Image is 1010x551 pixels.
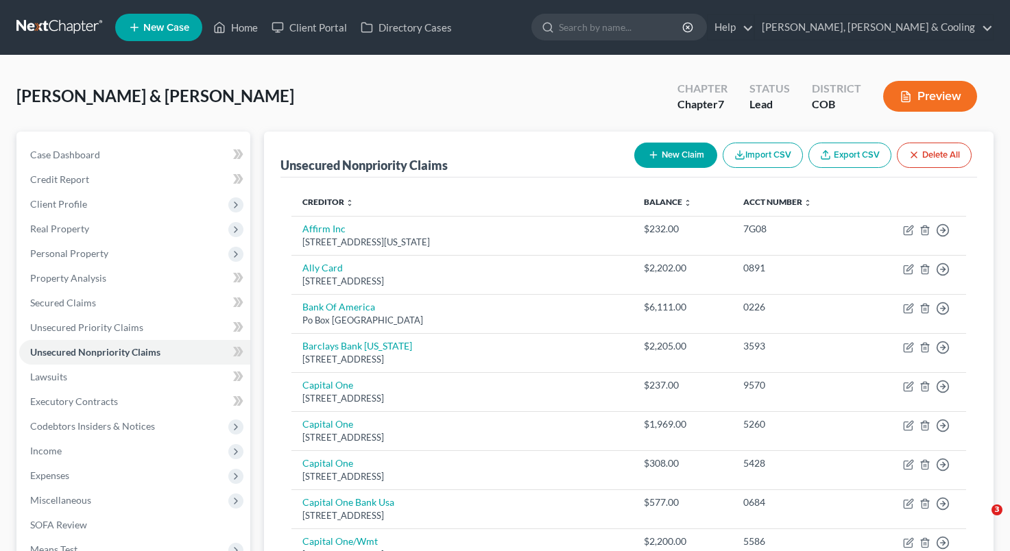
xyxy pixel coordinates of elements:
[743,300,850,314] div: 0226
[708,15,754,40] a: Help
[743,378,850,392] div: 9570
[743,261,850,275] div: 0891
[644,417,721,431] div: $1,969.00
[743,339,850,353] div: 3593
[644,197,692,207] a: Balance unfold_more
[302,223,346,234] a: Affirm Inc
[16,86,294,106] span: [PERSON_NAME] & [PERSON_NAME]
[19,513,250,537] a: SOFA Review
[30,346,160,358] span: Unsecured Nonpriority Claims
[677,81,728,97] div: Chapter
[743,417,850,431] div: 5260
[206,15,265,40] a: Home
[302,262,343,273] a: Ally Card
[743,222,850,236] div: 7G08
[302,236,622,249] div: [STREET_ADDRESS][US_STATE]
[302,496,394,508] a: Capital One Bank Usa
[302,379,353,391] a: Capital One
[718,97,724,110] span: 7
[991,504,1002,515] span: 3
[743,456,850,470] div: 5428
[302,197,354,207] a: Creditor unfold_more
[302,392,622,405] div: [STREET_ADDRESS]
[804,199,812,207] i: unfold_more
[634,143,717,168] button: New Claim
[302,457,353,469] a: Capital One
[812,81,861,97] div: District
[743,197,812,207] a: Acct Number unfold_more
[302,314,622,327] div: Po Box [GEOGRAPHIC_DATA]
[30,519,87,530] span: SOFA Review
[302,275,622,288] div: [STREET_ADDRESS]
[743,535,850,548] div: 5586
[19,315,250,340] a: Unsecured Priority Claims
[302,431,622,444] div: [STREET_ADDRESS]
[755,15,993,40] a: [PERSON_NAME], [PERSON_NAME] & Cooling
[280,157,448,173] div: Unsecured Nonpriority Claims
[302,509,622,522] div: [STREET_ADDRESS]
[684,199,692,207] i: unfold_more
[963,504,996,537] iframe: Intercom live chat
[19,340,250,365] a: Unsecured Nonpriority Claims
[302,535,378,547] a: Capital One/Wmt
[30,494,91,506] span: Miscellaneous
[749,97,790,112] div: Lead
[302,301,375,313] a: Bank Of America
[644,339,721,353] div: $2,205.00
[302,340,412,352] a: Barclays Bank [US_STATE]
[723,143,803,168] button: Import CSV
[30,223,89,234] span: Real Property
[897,143,972,168] button: Delete All
[19,167,250,192] a: Credit Report
[30,445,62,456] span: Income
[812,97,861,112] div: COB
[30,420,155,432] span: Codebtors Insiders & Notices
[19,365,250,389] a: Lawsuits
[644,300,721,314] div: $6,111.00
[30,149,100,160] span: Case Dashboard
[143,23,189,33] span: New Case
[808,143,891,168] a: Export CSV
[30,395,118,407] span: Executory Contracts
[354,15,459,40] a: Directory Cases
[559,14,684,40] input: Search by name...
[644,261,721,275] div: $2,202.00
[19,291,250,315] a: Secured Claims
[743,495,850,509] div: 0684
[644,378,721,392] div: $237.00
[302,418,353,430] a: Capital One
[644,456,721,470] div: $308.00
[644,222,721,236] div: $232.00
[19,143,250,167] a: Case Dashboard
[265,15,354,40] a: Client Portal
[346,199,354,207] i: unfold_more
[30,173,89,185] span: Credit Report
[302,470,622,483] div: [STREET_ADDRESS]
[644,495,721,509] div: $577.00
[19,389,250,414] a: Executory Contracts
[30,371,67,382] span: Lawsuits
[30,469,69,481] span: Expenses
[30,272,106,284] span: Property Analysis
[30,198,87,210] span: Client Profile
[302,353,622,366] div: [STREET_ADDRESS]
[30,297,96,308] span: Secured Claims
[883,81,977,112] button: Preview
[30,321,143,333] span: Unsecured Priority Claims
[644,535,721,548] div: $2,200.00
[749,81,790,97] div: Status
[19,266,250,291] a: Property Analysis
[677,97,728,112] div: Chapter
[30,247,108,259] span: Personal Property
